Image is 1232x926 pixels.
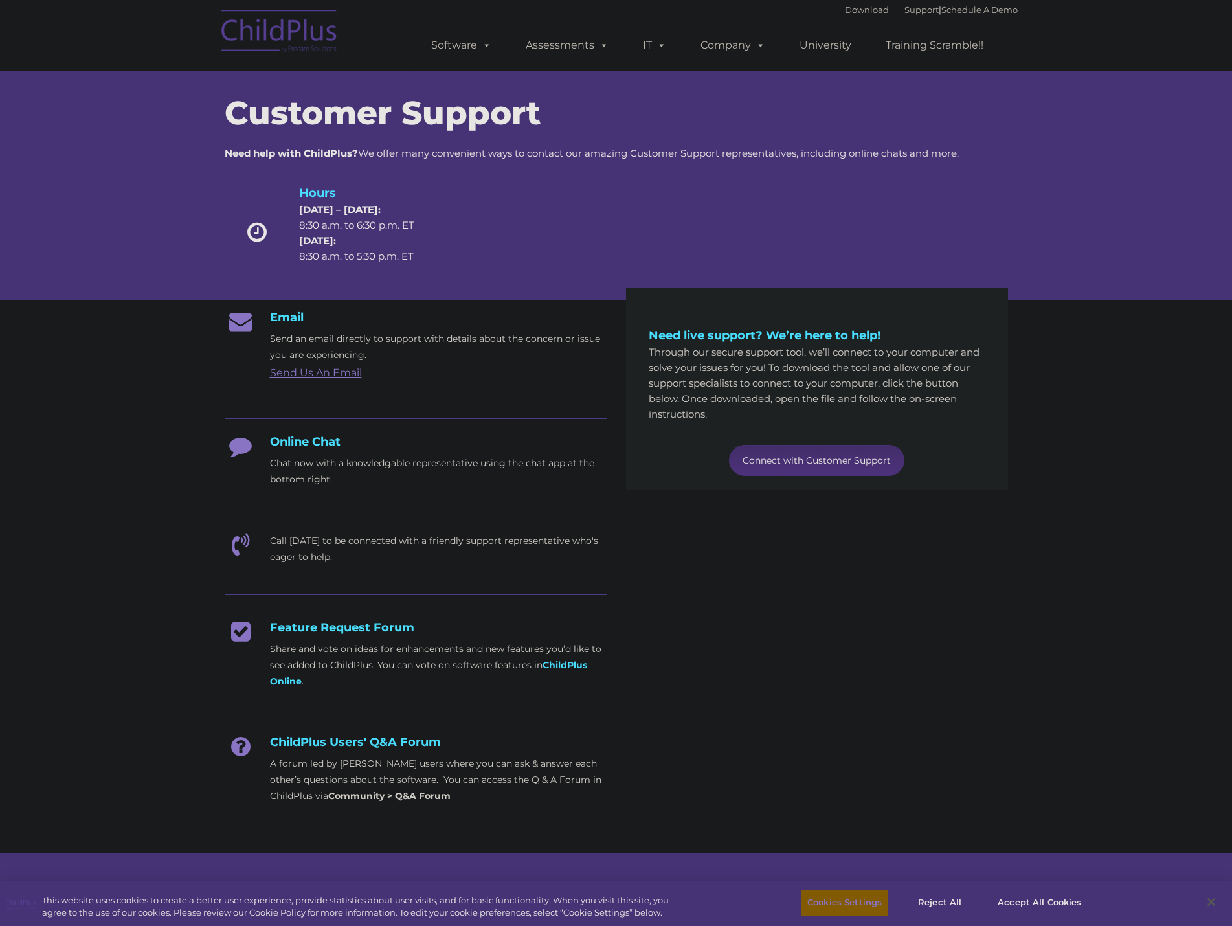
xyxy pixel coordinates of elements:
h4: Feature Request Forum [225,620,607,635]
a: University [787,32,864,58]
font: | [845,5,1018,15]
button: Close [1197,888,1226,916]
strong: Need help with ChildPlus? [225,147,358,159]
p: Share and vote on ideas for enhancements and new features you’d like to see added to ChildPlus. Y... [270,641,607,690]
a: Connect with Customer Support [729,445,904,476]
button: Cookies Settings [801,890,888,916]
a: Assessments [513,32,622,58]
strong: [DATE] – [DATE]: [299,203,381,216]
strong: [DATE]: [299,234,336,247]
a: Software [418,32,504,58]
p: 8:30 a.m. to 6:30 p.m. ET 8:30 a.m. to 5:30 p.m. ET [299,202,436,264]
div: This website uses cookies to create a better user experience, provide statistics about user visit... [42,894,678,920]
a: Company [688,32,778,58]
p: Call [DATE] to be connected with a friendly support representative who's eager to help. [270,533,607,565]
span: We offer many convenient ways to contact our amazing Customer Support representatives, including ... [225,147,959,159]
a: IT [630,32,679,58]
p: Send an email directly to support with details about the concern or issue you are experiencing. [270,331,607,363]
a: Download [845,5,889,15]
img: ChildPlus by Procare Solutions [215,1,344,65]
a: Support [904,5,939,15]
h4: ChildPlus Users' Q&A Forum [225,735,607,749]
h4: Online Chat [225,435,607,449]
a: Send Us An Email [270,367,362,379]
a: ChildPlus Online [270,659,587,687]
button: Reject All [899,890,980,916]
span: Need live support? We’re here to help! [649,328,880,343]
a: Training Scramble!! [873,32,996,58]
p: Chat now with a knowledgable representative using the chat app at the bottom right. [270,455,607,488]
strong: Community > Q&A Forum [328,790,451,802]
p: Through our secure support tool, we’ll connect to your computer and solve your issues for you! To... [649,344,985,422]
h4: Hours [299,184,436,202]
a: Schedule A Demo [941,5,1018,15]
p: A forum led by [PERSON_NAME] users where you can ask & answer each other’s questions about the so... [270,756,607,804]
span: Customer Support [225,93,541,133]
button: Accept All Cookies [991,890,1088,916]
h4: Email [225,310,607,324]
